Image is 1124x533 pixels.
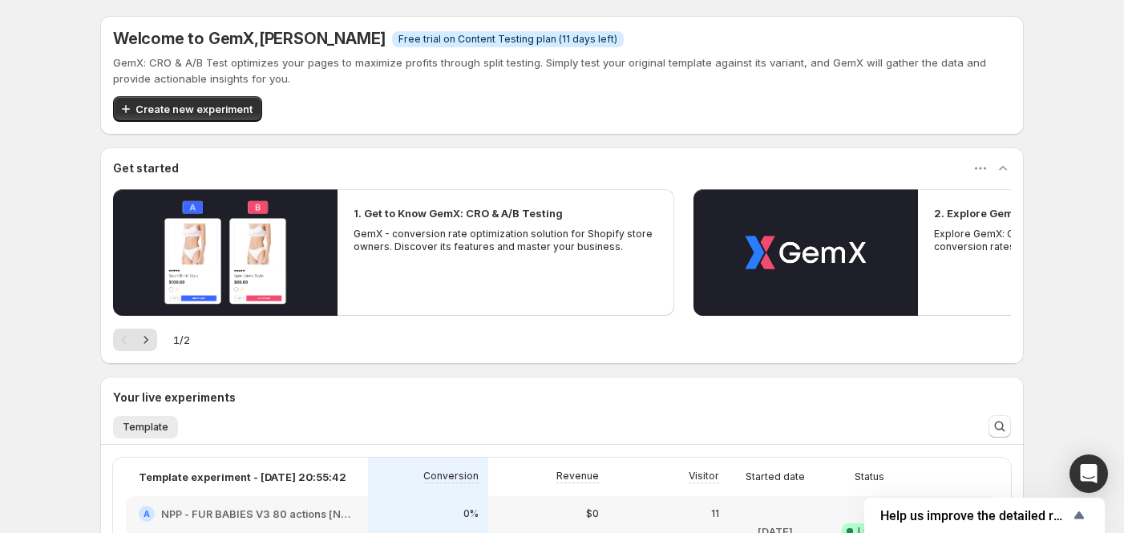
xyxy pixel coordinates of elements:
[135,101,253,117] span: Create new experiment
[1069,454,1108,493] div: Open Intercom Messenger
[586,507,599,520] p: $0
[113,189,338,316] button: Play video
[354,205,563,221] h2: 1. Get to Know GemX: CRO & A/B Testing
[689,470,719,483] p: Visitor
[113,390,236,406] h3: Your live experiments
[139,469,346,485] p: Template experiment - [DATE] 20:55:42
[113,160,179,176] h3: Get started
[113,29,386,48] h5: Welcome to GemX
[254,29,386,48] span: , [PERSON_NAME]
[113,96,262,122] button: Create new experiment
[144,509,150,519] h2: A
[880,508,1069,523] span: Help us improve the detailed report for A/B campaigns
[173,332,190,348] span: 1 / 2
[556,470,599,483] p: Revenue
[123,421,168,434] span: Template
[354,228,658,253] p: GemX - conversion rate optimization solution for Shopify store owners. Discover its features and ...
[711,507,719,520] p: 11
[880,506,1089,525] button: Show survey - Help us improve the detailed report for A/B campaigns
[423,470,479,483] p: Conversion
[398,33,617,46] span: Free trial on Content Testing plan (11 days left)
[161,506,355,522] h2: NPP - FUR BABIES V3 80 actions [NEW LAYOUT 2025]
[113,329,157,351] nav: Pagination
[746,470,805,483] p: Started date
[989,415,1011,438] button: Search and filter results
[113,55,1011,87] p: GemX: CRO & A/B Test optimizes your pages to maximize profits through split testing. Simply test ...
[693,189,918,316] button: Play video
[135,329,157,351] button: Next
[855,470,884,483] p: Status
[463,507,479,520] p: 0%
